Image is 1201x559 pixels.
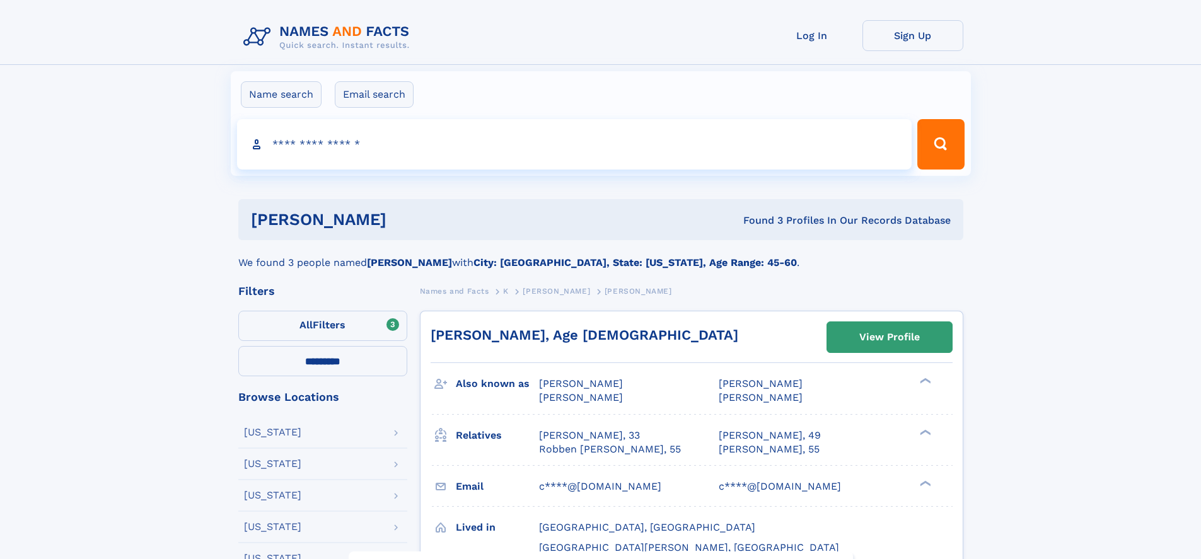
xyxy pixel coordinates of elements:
div: Found 3 Profiles In Our Records Database [565,214,951,228]
div: [US_STATE] [244,522,301,532]
div: ❯ [917,377,932,385]
a: [PERSON_NAME], 49 [719,429,821,442]
div: [US_STATE] [244,459,301,469]
b: City: [GEOGRAPHIC_DATA], State: [US_STATE], Age Range: 45-60 [473,256,797,268]
span: [PERSON_NAME] [539,391,623,403]
img: Logo Names and Facts [238,20,420,54]
span: [PERSON_NAME] [719,391,803,403]
h3: Relatives [456,425,539,446]
span: K [503,287,509,296]
h3: Also known as [456,373,539,395]
div: Browse Locations [238,391,407,403]
h3: Email [456,476,539,497]
span: [PERSON_NAME] [605,287,672,296]
label: Filters [238,311,407,341]
label: Email search [335,81,414,108]
a: View Profile [827,322,952,352]
a: [PERSON_NAME], 55 [719,442,820,456]
h3: Lived in [456,517,539,538]
a: Log In [762,20,862,51]
div: [US_STATE] [244,490,301,500]
a: [PERSON_NAME], Age [DEMOGRAPHIC_DATA] [431,327,738,343]
label: Name search [241,81,322,108]
span: [PERSON_NAME] [719,377,803,389]
div: We found 3 people named with . [238,240,963,270]
input: search input [237,119,912,170]
div: Filters [238,285,407,297]
span: All [299,319,313,331]
a: [PERSON_NAME], 33 [539,429,640,442]
a: K [503,283,509,299]
a: Robben [PERSON_NAME], 55 [539,442,681,456]
div: ❯ [917,428,932,436]
a: Sign Up [862,20,963,51]
span: [GEOGRAPHIC_DATA][PERSON_NAME], [GEOGRAPHIC_DATA] [539,541,839,553]
div: ❯ [917,479,932,487]
span: [PERSON_NAME] [523,287,590,296]
a: [PERSON_NAME] [523,283,590,299]
h1: [PERSON_NAME] [251,212,565,228]
a: Names and Facts [420,283,489,299]
span: [GEOGRAPHIC_DATA], [GEOGRAPHIC_DATA] [539,521,755,533]
span: [PERSON_NAME] [539,377,623,389]
b: [PERSON_NAME] [367,256,452,268]
button: Search Button [917,119,964,170]
div: [US_STATE] [244,427,301,437]
div: View Profile [859,323,920,352]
